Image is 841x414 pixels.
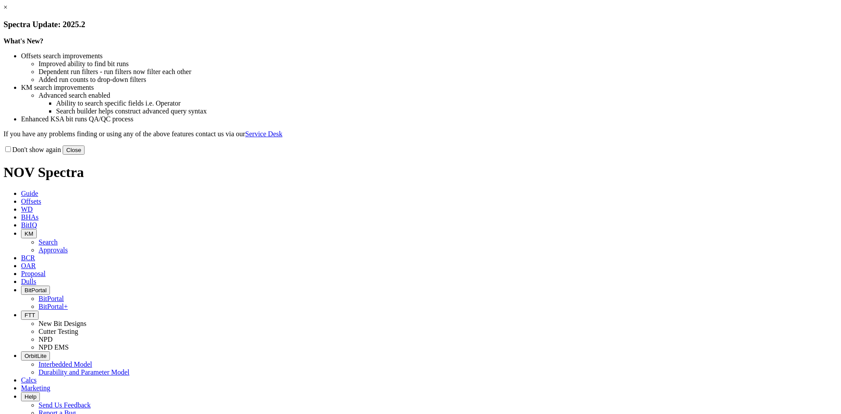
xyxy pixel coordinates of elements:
[21,52,837,60] li: Offsets search improvements
[39,92,837,99] li: Advanced search enabled
[21,190,38,197] span: Guide
[21,262,36,269] span: OAR
[39,295,64,302] a: BitPortal
[25,287,46,294] span: BitPortal
[21,254,35,262] span: BCR
[39,76,837,84] li: Added run counts to drop-down filters
[63,145,85,155] button: Close
[39,368,130,376] a: Durability and Parameter Model
[21,376,37,384] span: Calcs
[21,270,46,277] span: Proposal
[4,146,61,153] label: Don't show again
[21,205,33,213] span: WD
[39,246,68,254] a: Approvals
[21,278,36,285] span: Dulls
[39,361,92,368] a: Interbedded Model
[39,60,837,68] li: Improved ability to find bit runs
[25,230,33,237] span: KM
[39,343,69,351] a: NPD EMS
[39,401,91,409] a: Send Us Feedback
[39,328,78,335] a: Cutter Testing
[4,130,837,138] p: If you have any problems finding or using any of the above features contact us via our
[56,107,837,115] li: Search builder helps construct advanced query syntax
[39,238,58,246] a: Search
[21,84,837,92] li: KM search improvements
[4,164,837,180] h1: NOV Spectra
[39,336,53,343] a: NPD
[4,37,43,45] strong: What's New?
[4,20,837,29] h3: Spectra Update: 2025.2
[21,221,37,229] span: BitIQ
[245,130,283,138] a: Service Desk
[39,320,86,327] a: New Bit Designs
[21,198,41,205] span: Offsets
[4,4,7,11] a: ×
[39,68,837,76] li: Dependent run filters - run filters now filter each other
[21,115,837,123] li: Enhanced KSA bit runs QA/QC process
[5,146,11,152] input: Don't show again
[56,99,837,107] li: Ability to search specific fields i.e. Operator
[21,213,39,221] span: BHAs
[21,384,50,392] span: Marketing
[25,353,46,359] span: OrbitLite
[25,393,36,400] span: Help
[39,303,68,310] a: BitPortal+
[25,312,35,318] span: FTT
